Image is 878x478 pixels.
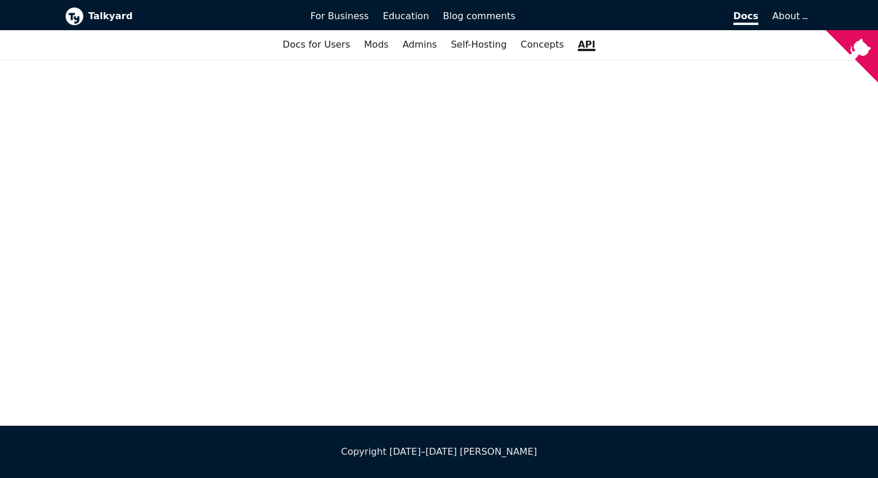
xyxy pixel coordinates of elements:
a: Admins [395,35,444,55]
span: Docs [733,10,758,25]
a: API [571,35,602,55]
a: Education [376,6,436,26]
a: Docs for Users [276,35,357,55]
div: Copyright [DATE]–[DATE] [PERSON_NAME] [65,444,813,459]
a: Mods [357,35,395,55]
a: Docs [523,6,766,26]
a: Blog comments [436,6,523,26]
img: Talkyard logo [65,7,84,26]
span: Education [383,10,429,21]
b: Talkyard [88,9,294,24]
a: About [772,10,806,21]
a: Self-Hosting [444,35,513,55]
span: Blog comments [443,10,516,21]
a: Concepts [514,35,571,55]
a: Talkyard logoTalkyard [65,7,294,26]
a: For Business [304,6,376,26]
span: For Business [311,10,369,21]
